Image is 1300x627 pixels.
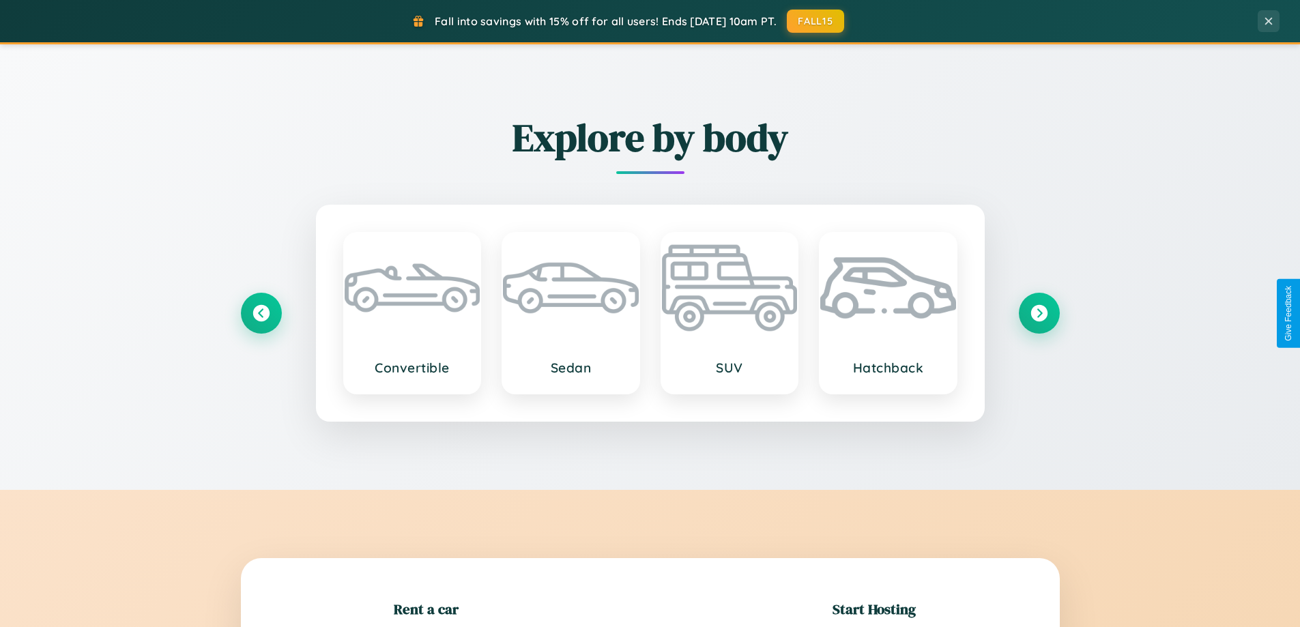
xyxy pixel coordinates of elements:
[834,360,942,376] h3: Hatchback
[435,14,777,28] span: Fall into savings with 15% off for all users! Ends [DATE] 10am PT.
[358,360,467,376] h3: Convertible
[787,10,844,33] button: FALL15
[394,599,459,619] h2: Rent a car
[241,111,1060,164] h2: Explore by body
[517,360,625,376] h3: Sedan
[676,360,784,376] h3: SUV
[833,599,916,619] h2: Start Hosting
[1284,286,1293,341] div: Give Feedback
